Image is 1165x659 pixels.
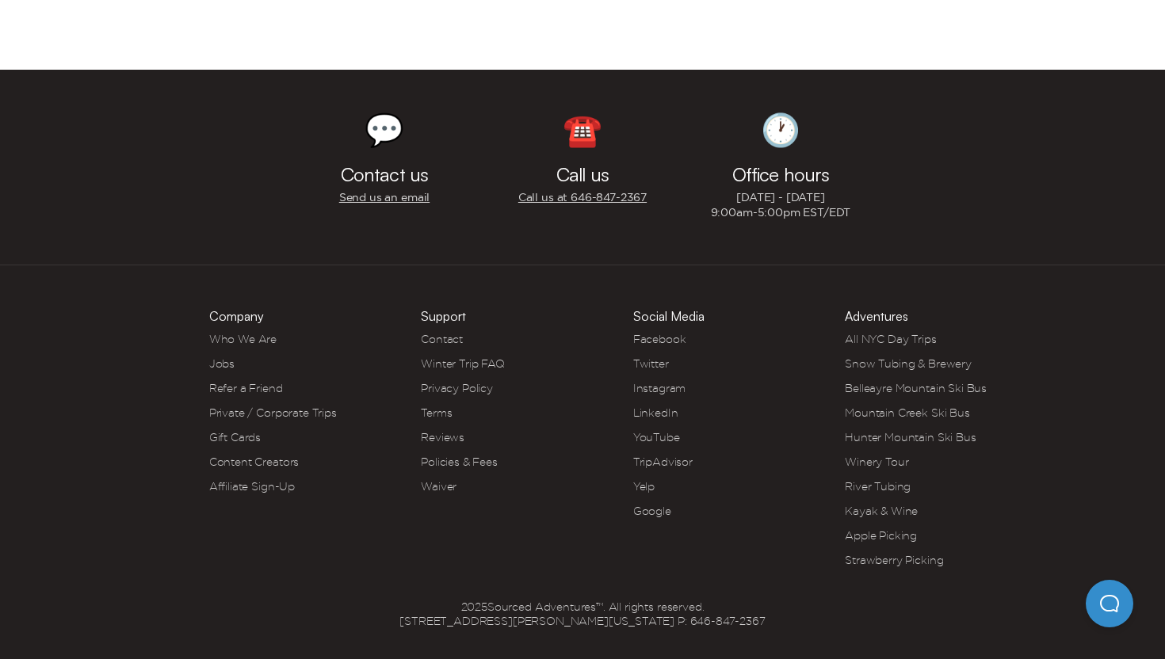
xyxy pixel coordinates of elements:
[421,333,463,345] a: Contact
[633,505,671,517] a: Google
[633,431,680,444] a: YouTube
[1086,580,1133,627] iframe: Help Scout Beacon - Open
[421,406,452,419] a: Terms
[209,310,264,322] h3: Company
[633,406,678,419] a: LinkedIn
[556,165,608,184] h3: Call us
[845,406,969,419] a: Mountain Creek Ski Bus
[209,357,235,370] a: Jobs
[421,455,498,468] a: Policies & Fees
[365,114,404,146] div: 💬
[633,357,669,370] a: Twitter
[845,431,976,444] a: Hunter Mountain Ski Bus
[563,114,602,146] div: ☎️
[845,382,987,394] a: Belleayre Mountain Ski Bus
[421,480,456,493] a: Waiver
[209,480,295,493] a: Affiliate Sign-Up
[421,357,505,370] a: Winter Trip FAQ
[209,455,299,468] a: Content Creators
[633,455,693,468] a: TripAdvisor
[845,529,917,542] a: Apple Picking
[633,480,655,493] a: Yelp
[845,357,972,370] a: Snow Tubing & Brewery
[845,480,911,493] a: River Tubing
[845,310,908,322] h3: Adventures
[732,165,829,184] h3: Office hours
[399,600,765,630] span: 2025 Sourced Adventures™. All rights reserved. [STREET_ADDRESS][PERSON_NAME][US_STATE] P: 646‍-84...
[341,165,428,184] h3: Contact us
[518,190,647,205] a: Call us at 646‍-847‍-2367
[845,455,908,468] a: Winery Tour
[845,505,918,517] a: Kayak & Wine
[209,382,283,394] a: Refer a Friend
[421,431,464,444] a: Reviews
[845,554,943,566] a: Strawberry Picking
[209,333,277,345] a: Who We Are
[339,190,430,205] a: Send us an email
[633,333,686,345] a: Facebook
[209,431,261,444] a: Gift Cards
[421,382,493,394] a: Privacy Policy
[845,333,936,345] a: All NYC Day Trips
[761,114,800,146] div: 🕐
[421,310,466,322] h3: Support
[711,190,851,220] p: [DATE] - [DATE] 9:00am-5:00pm EST/EDT
[209,406,337,419] a: Private / Corporate Trips
[633,310,705,322] h3: Social Media
[633,382,686,394] a: Instagram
